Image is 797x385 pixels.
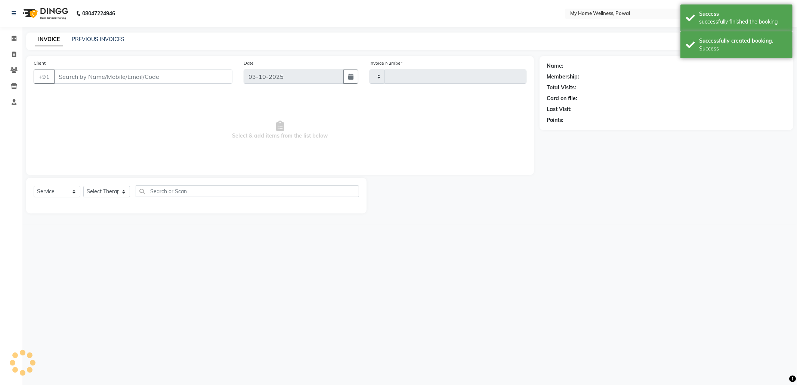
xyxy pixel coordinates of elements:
div: Card on file: [547,95,578,102]
label: Invoice Number [370,60,402,67]
div: Membership: [547,73,580,81]
div: Name: [547,62,564,70]
span: Select & add items from the list below [34,93,526,167]
div: successfully finished the booking [699,18,787,26]
b: 08047224946 [82,3,115,24]
label: Date [244,60,254,67]
div: Successfully created booking. [699,37,787,45]
div: Success [699,45,787,53]
a: PREVIOUS INVOICES [72,36,124,43]
input: Search by Name/Mobile/Email/Code [54,70,232,84]
div: Total Visits: [547,84,577,92]
img: logo [19,3,70,24]
a: INVOICE [35,33,63,46]
button: +91 [34,70,55,84]
div: Success [699,10,787,18]
div: Points: [547,116,564,124]
label: Client [34,60,46,67]
input: Search or Scan [136,185,359,197]
div: Last Visit: [547,105,572,113]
